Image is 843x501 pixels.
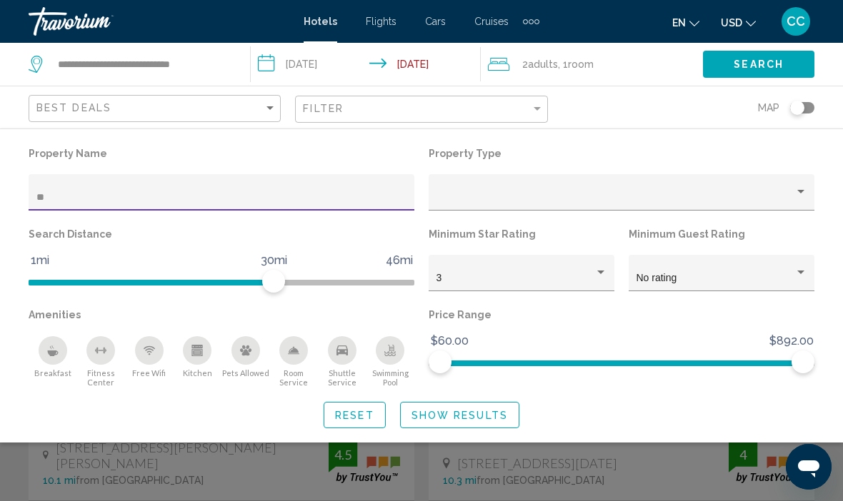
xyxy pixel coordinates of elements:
[384,250,415,271] span: 46mi
[767,330,816,352] span: $892.00
[637,272,677,283] span: No rating
[77,368,126,387] span: Fitness Center
[259,250,289,271] span: 30mi
[36,103,276,115] mat-select: Sort by
[437,272,442,283] span: 3
[270,335,319,388] button: Room Service
[786,444,832,490] iframe: Button to launch messaging window
[295,95,547,124] button: Filter
[304,16,337,27] a: Hotels
[174,335,222,388] button: Kitchen
[437,192,807,203] mat-select: Property type
[335,410,374,421] span: Reset
[721,12,756,33] button: Change currency
[36,102,111,113] span: Best Deals
[734,59,784,71] span: Search
[251,43,480,86] button: Check-in date: Oct 16, 2025 Check-out date: Oct 17, 2025
[425,16,446,27] a: Cars
[29,250,51,271] span: 1mi
[132,368,166,378] span: Free Wifi
[77,335,126,388] button: Fitness Center
[222,368,269,378] span: Pets Allowed
[34,368,71,378] span: Breakfast
[270,368,319,387] span: Room Service
[324,402,386,428] button: Reset
[523,10,539,33] button: Extra navigation items
[29,224,414,244] p: Search Distance
[318,335,366,388] button: Shuttle Service
[221,335,270,388] button: Pets Allowed
[411,410,508,421] span: Show Results
[522,54,558,74] span: 2
[183,368,212,378] span: Kitchen
[629,224,814,244] p: Minimum Guest Rating
[366,335,415,388] button: Swimming Pool
[672,17,686,29] span: en
[429,305,814,325] p: Price Range
[528,59,558,70] span: Adults
[366,16,396,27] a: Flights
[672,12,699,33] button: Change language
[318,368,366,387] span: Shuttle Service
[29,143,414,163] p: Property Name
[779,101,814,114] button: Toggle map
[29,7,289,36] a: Travorium
[429,330,471,352] span: $60.00
[703,51,814,77] button: Search
[400,402,519,428] button: Show Results
[29,335,77,388] button: Breakfast
[481,43,703,86] button: Travelers: 2 adults, 0 children
[787,14,805,29] span: CC
[303,103,344,114] span: Filter
[777,6,814,36] button: User Menu
[758,98,779,118] span: Map
[558,54,594,74] span: , 1
[366,368,415,387] span: Swimming Pool
[721,17,742,29] span: USD
[21,143,822,388] div: Hotel Filters
[29,305,414,325] p: Amenities
[568,59,594,70] span: Room
[125,335,174,388] button: Free Wifi
[429,224,614,244] p: Minimum Star Rating
[474,16,509,27] a: Cruises
[429,143,814,163] p: Property Type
